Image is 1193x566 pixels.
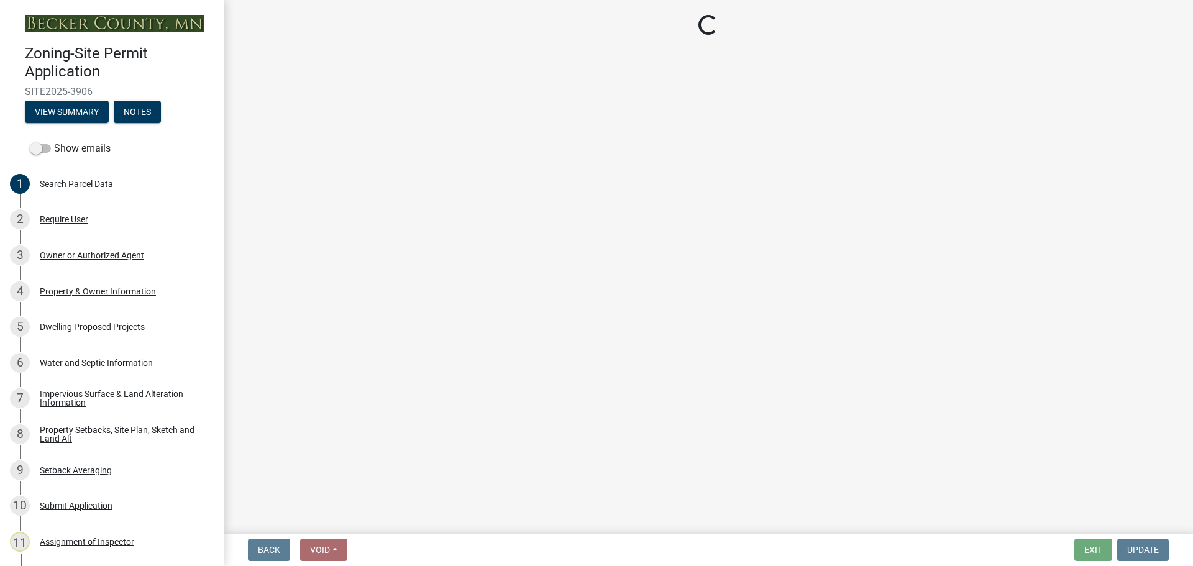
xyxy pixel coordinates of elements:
div: 1 [10,174,30,194]
wm-modal-confirm: Summary [25,107,109,117]
span: SITE2025-3906 [25,86,199,98]
span: Void [310,545,330,555]
div: Dwelling Proposed Projects [40,322,145,331]
div: Owner or Authorized Agent [40,251,144,260]
span: Update [1127,545,1159,555]
div: 3 [10,245,30,265]
button: Back [248,539,290,561]
h4: Zoning-Site Permit Application [25,45,214,81]
div: 6 [10,353,30,373]
div: Water and Septic Information [40,358,153,367]
span: Back [258,545,280,555]
div: Impervious Surface & Land Alteration Information [40,390,204,407]
div: 8 [10,424,30,444]
div: 10 [10,496,30,516]
div: Submit Application [40,501,112,510]
div: Require User [40,215,88,224]
div: 4 [10,281,30,301]
div: Assignment of Inspector [40,537,134,546]
div: Property & Owner Information [40,287,156,296]
div: 9 [10,460,30,480]
button: Void [300,539,347,561]
div: Search Parcel Data [40,180,113,188]
div: Setback Averaging [40,466,112,475]
div: 5 [10,317,30,337]
button: Exit [1074,539,1112,561]
button: Update [1117,539,1169,561]
button: View Summary [25,101,109,123]
div: 7 [10,388,30,408]
div: Property Setbacks, Site Plan, Sketch and Land Alt [40,426,204,443]
img: Becker County, Minnesota [25,15,204,32]
label: Show emails [30,141,111,156]
div: 11 [10,532,30,552]
wm-modal-confirm: Notes [114,107,161,117]
div: 2 [10,209,30,229]
button: Notes [114,101,161,123]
